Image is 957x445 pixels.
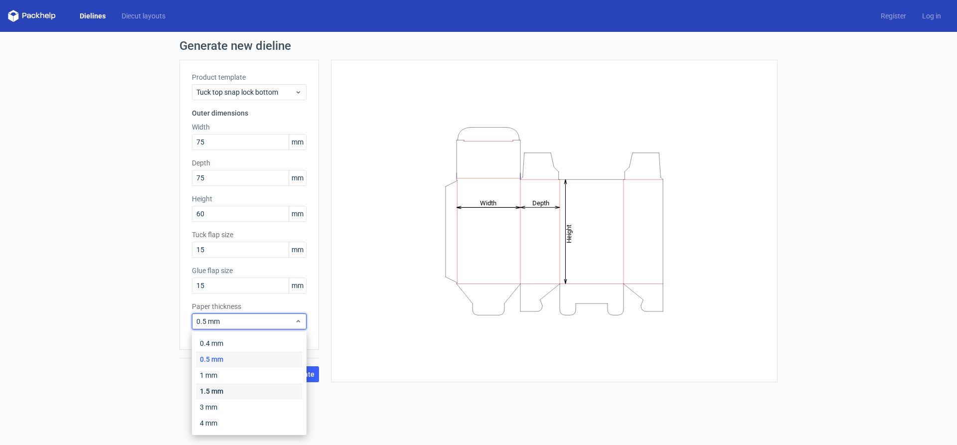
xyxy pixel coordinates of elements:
[179,40,778,52] h1: Generate new dieline
[192,266,307,276] label: Glue flap size
[72,11,114,21] a: Dielines
[192,108,307,118] h3: Outer dimensions
[196,367,303,383] div: 1 mm
[289,206,306,221] span: mm
[196,383,303,399] div: 1.5 mm
[532,199,549,206] tspan: Depth
[565,224,573,243] tspan: Height
[192,72,307,82] label: Product template
[196,351,303,367] div: 0.5 mm
[289,278,306,293] span: mm
[196,87,295,97] span: Tuck top snap lock bottom
[196,415,303,431] div: 4 mm
[192,158,307,168] label: Depth
[873,11,914,21] a: Register
[289,170,306,185] span: mm
[114,11,173,21] a: Diecut layouts
[196,335,303,351] div: 0.4 mm
[192,194,307,204] label: Height
[196,399,303,415] div: 3 mm
[192,230,307,240] label: Tuck flap size
[289,242,306,257] span: mm
[192,301,307,311] label: Paper thickness
[196,316,295,326] span: 0.5 mm
[289,135,306,149] span: mm
[480,199,496,206] tspan: Width
[192,122,307,132] label: Width
[914,11,949,21] a: Log in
